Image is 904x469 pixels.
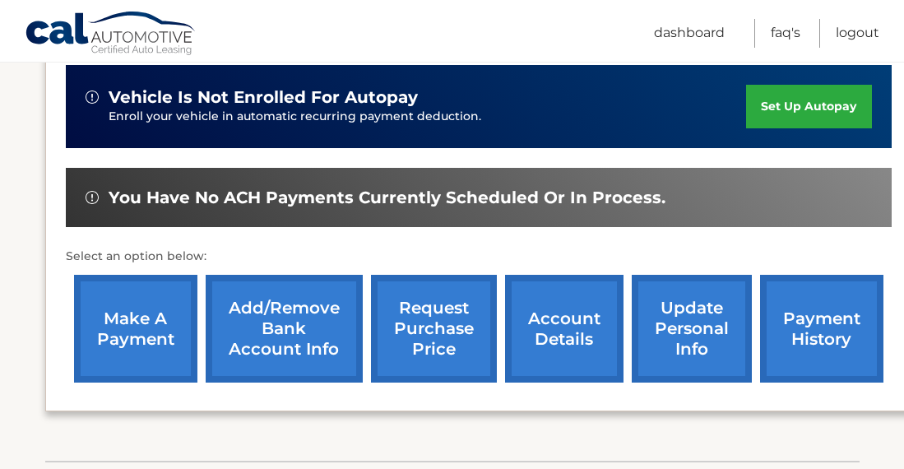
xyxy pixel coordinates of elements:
[109,188,665,208] span: You have no ACH payments currently scheduled or in process.
[74,275,197,383] a: make a payment
[109,87,418,108] span: vehicle is not enrolled for autopay
[771,19,800,48] a: FAQ's
[746,85,871,128] a: set up autopay
[371,275,497,383] a: request purchase price
[505,275,624,383] a: account details
[760,275,883,383] a: payment history
[25,11,197,58] a: Cal Automotive
[206,275,363,383] a: Add/Remove bank account info
[86,91,99,104] img: alert-white.svg
[109,108,747,126] p: Enroll your vehicle in automatic recurring payment deduction.
[654,19,725,48] a: Dashboard
[66,247,892,267] p: Select an option below:
[632,275,752,383] a: update personal info
[86,191,99,204] img: alert-white.svg
[836,19,879,48] a: Logout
